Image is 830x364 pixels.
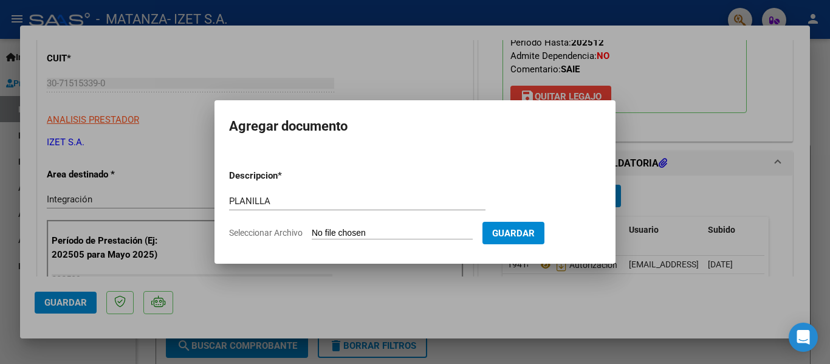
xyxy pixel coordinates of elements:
[482,222,544,244] button: Guardar
[229,169,341,183] p: Descripcion
[789,323,818,352] div: Open Intercom Messenger
[229,228,303,238] span: Seleccionar Archivo
[492,228,535,239] span: Guardar
[229,115,601,138] h2: Agregar documento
